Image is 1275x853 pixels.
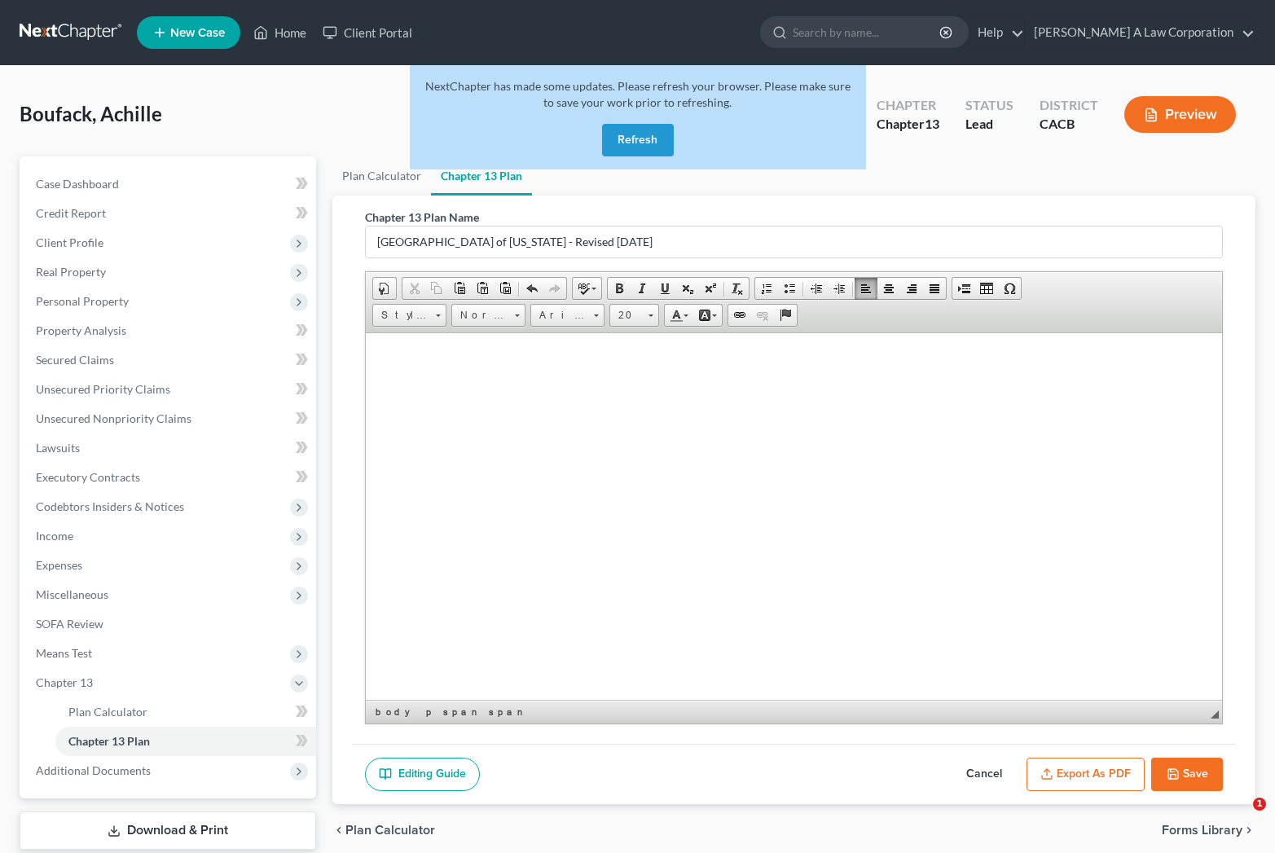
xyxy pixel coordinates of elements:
iframe: Intercom live chat [1220,798,1259,837]
a: Align Right [900,278,923,299]
a: [PERSON_NAME] A Law Corporation [1026,18,1255,47]
span: Credit Report [36,206,106,220]
div: CACB [1040,115,1098,134]
span: Styles [373,305,430,326]
a: Client Portal [314,18,420,47]
a: Credit Report [23,199,316,228]
a: Case Dashboard [23,169,316,199]
span: Chapter 13 [36,675,93,689]
label: Chapter 13 Plan Name [365,209,479,226]
button: Cancel [948,758,1020,792]
div: Lead [965,115,1013,134]
a: Unlink [751,305,774,326]
span: Lawsuits [36,441,80,455]
button: Save [1151,758,1223,792]
a: 20 [609,304,659,327]
a: Cut [402,278,425,299]
span: Secured Claims [36,353,114,367]
span: Boufack, Achille [20,102,162,125]
a: Insert/Remove Numbered List [755,278,778,299]
button: Preview [1124,96,1236,133]
span: Expenses [36,558,82,572]
span: New Case [170,27,225,39]
a: span element [440,704,484,720]
a: Subscript [676,278,699,299]
button: Export as PDF [1027,758,1145,792]
a: span element [486,704,530,720]
a: Unsecured Priority Claims [23,375,316,404]
span: Personal Property [36,294,129,308]
a: Align Left [855,278,877,299]
a: Styles [372,304,446,327]
iframe: Rich Text Editor, document-ckeditor [366,333,1222,700]
span: 1 [1253,798,1266,811]
a: Remove Format [726,278,749,299]
span: SOFA Review [36,617,103,631]
a: Property Analysis [23,316,316,345]
span: Chapter 13 Plan [68,734,150,748]
span: Normal [452,305,509,326]
a: Redo [543,278,566,299]
span: Case Dashboard [36,177,119,191]
span: Codebtors Insiders & Notices [36,499,184,513]
a: Arial [530,304,605,327]
span: Miscellaneous [36,587,108,601]
span: Unsecured Priority Claims [36,382,170,396]
a: Lawsuits [23,433,316,463]
a: Editing Guide [365,758,480,792]
a: Anchor [774,305,797,326]
a: Paste as plain text [471,278,494,299]
span: Additional Documents [36,763,151,777]
button: Forms Library chevron_right [1162,824,1255,837]
span: 13 [925,116,939,131]
span: Plan Calculator [68,705,147,719]
a: Insert/Remove Bulleted List [778,278,801,299]
a: Plan Calculator [332,156,431,196]
div: Chapter [877,96,939,115]
span: Property Analysis [36,323,126,337]
button: chevron_left Plan Calculator [332,824,435,837]
a: Chapter 13 Plan [55,727,316,756]
a: Insert Page Break for Printing [952,278,975,299]
a: Spell Checker [573,278,601,299]
a: Bold [608,278,631,299]
span: Means Test [36,646,92,660]
a: p element [423,704,438,720]
span: Unsecured Nonpriority Claims [36,411,191,425]
a: Underline [653,278,676,299]
span: 20 [610,305,643,326]
a: SOFA Review [23,609,316,639]
i: chevron_left [332,824,345,837]
a: Document Properties [373,278,396,299]
a: Center [877,278,900,299]
input: Enter name... [366,226,1222,257]
div: District [1040,96,1098,115]
div: Chapter [877,115,939,134]
span: NextChapter has made some updates. Please refresh your browser. Please make sure to save your wor... [425,79,851,109]
a: Unsecured Nonpriority Claims [23,404,316,433]
a: Decrease Indent [805,278,828,299]
a: Executory Contracts [23,463,316,492]
a: Superscript [699,278,722,299]
input: Search by name... [793,17,942,47]
span: Real Property [36,265,106,279]
a: Normal [451,304,525,327]
a: Copy [425,278,448,299]
a: Justify [923,278,946,299]
a: Link [728,305,751,326]
a: Download & Print [20,811,316,850]
div: Status [965,96,1013,115]
a: Secured Claims [23,345,316,375]
span: Forms Library [1162,824,1242,837]
span: Plan Calculator [345,824,435,837]
a: Undo [521,278,543,299]
a: Help [969,18,1024,47]
a: body element [372,704,421,720]
a: Home [245,18,314,47]
span: Client Profile [36,235,103,249]
span: Arial [531,305,588,326]
a: Background Color [693,305,722,326]
a: Paste from Word [494,278,517,299]
span: Income [36,529,73,543]
a: Text Color [665,305,693,326]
